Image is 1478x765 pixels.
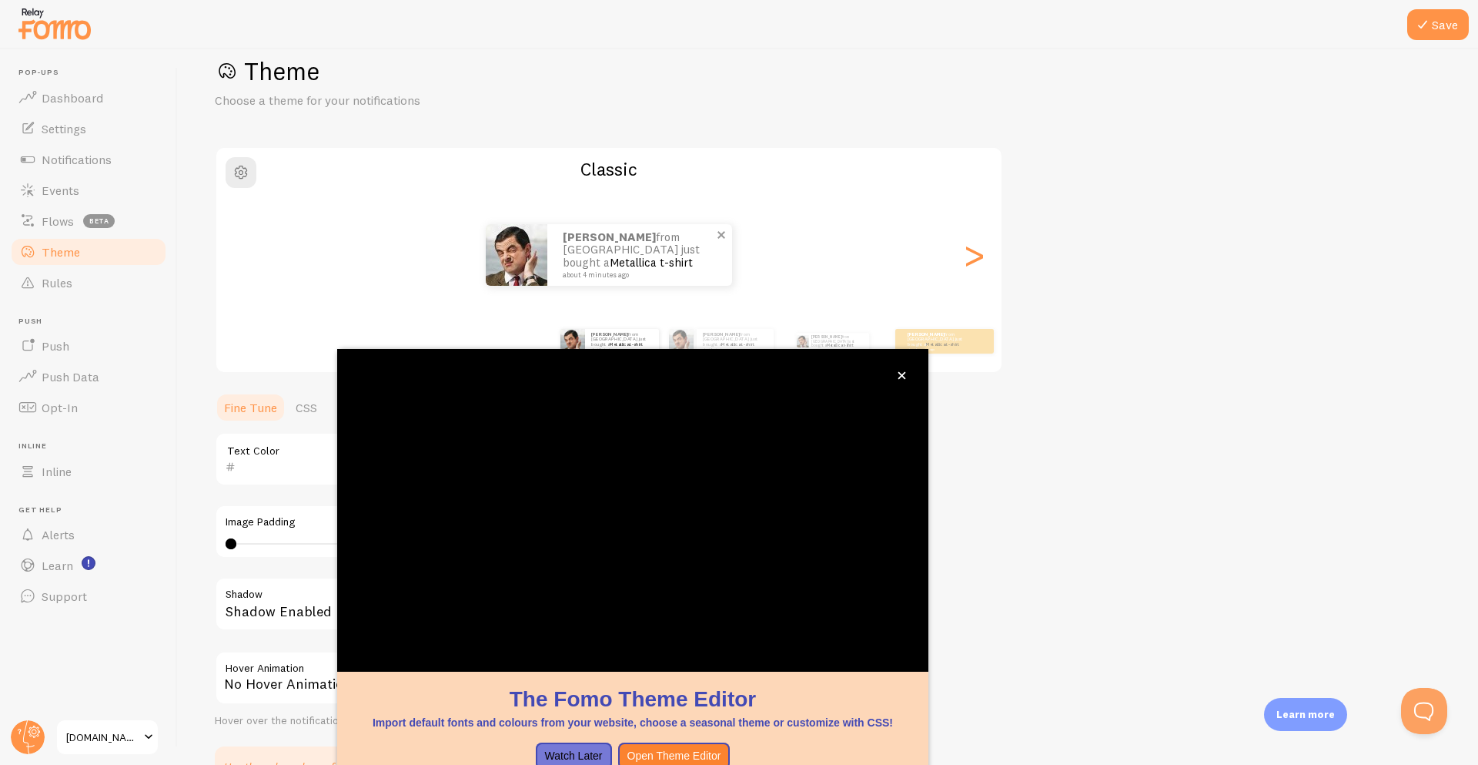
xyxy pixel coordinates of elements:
[811,333,863,350] p: from [GEOGRAPHIC_DATA] just bought a
[226,515,666,529] label: Image Padding
[42,338,69,354] span: Push
[215,392,286,423] a: Fine Tune
[563,231,717,279] p: from [GEOGRAPHIC_DATA] just bought a
[82,556,95,570] svg: <p>Watch New Feature Tutorials!</p>
[42,183,79,198] span: Events
[1276,707,1335,722] p: Learn more
[42,400,78,415] span: Opt-In
[9,267,168,298] a: Rules
[42,527,75,542] span: Alerts
[18,317,168,327] span: Push
[908,347,968,351] small: about 4 minutes ago
[827,343,853,347] a: Metallica t-shirt
[215,651,677,705] div: No Hover Animation
[66,728,139,747] span: [DOMAIN_NAME]
[42,369,99,384] span: Push Data
[9,237,168,267] a: Theme
[560,329,585,354] img: Fomo
[9,519,168,550] a: Alerts
[486,224,547,286] img: Fomo
[9,361,168,392] a: Push Data
[16,4,93,43] img: fomo-relay-logo-orange.svg
[703,347,766,351] small: about 4 minutes ago
[215,92,584,109] p: Choose a theme for your notifications
[908,331,945,337] strong: [PERSON_NAME]
[42,464,72,479] span: Inline
[356,715,910,730] p: Import default fonts and colours from your website, choose a seasonal theme or customize with CSS!
[18,505,168,515] span: Get Help
[42,589,87,604] span: Support
[42,213,74,229] span: Flows
[55,719,159,756] a: [DOMAIN_NAME]
[42,558,73,573] span: Learn
[965,200,983,310] div: Next slide
[610,255,693,270] a: Metallica t-shirt
[610,341,643,347] a: Metallica t-shirt
[9,456,168,487] a: Inline
[926,341,959,347] a: Metallica t-shirt
[563,230,656,244] strong: [PERSON_NAME]
[796,335,808,347] img: Fomo
[1401,688,1447,734] iframe: Help Scout Beacon - Open
[9,330,168,361] a: Push
[894,367,910,384] button: close,
[563,271,712,279] small: about 4 minutes ago
[215,714,677,728] div: Hover over the notification for preview
[703,331,740,337] strong: [PERSON_NAME]
[591,331,653,351] p: from [GEOGRAPHIC_DATA] just bought a
[9,175,168,206] a: Events
[286,392,326,423] a: CSS
[1264,698,1347,731] div: Learn more
[9,392,168,423] a: Opt-In
[9,82,168,113] a: Dashboard
[591,347,651,351] small: about 4 minutes ago
[42,90,103,106] span: Dashboard
[721,341,754,347] a: Metallica t-shirt
[591,331,628,337] strong: [PERSON_NAME]
[669,329,694,354] img: Fomo
[18,68,168,78] span: Pop-ups
[42,244,80,260] span: Theme
[703,331,767,351] p: from [GEOGRAPHIC_DATA] just bought a
[42,275,72,290] span: Rules
[908,331,969,351] p: from [GEOGRAPHIC_DATA] just bought a
[83,214,115,228] span: beta
[18,441,168,451] span: Inline
[216,157,1001,181] h2: Classic
[9,581,168,612] a: Support
[215,577,677,633] div: Shadow Enabled
[42,121,86,136] span: Settings
[356,684,910,714] h1: The Fomo Theme Editor
[811,334,842,339] strong: [PERSON_NAME]
[42,152,112,167] span: Notifications
[215,55,1441,87] h1: Theme
[9,206,168,237] a: Flows beta
[9,550,168,581] a: Learn
[9,113,168,144] a: Settings
[9,144,168,175] a: Notifications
